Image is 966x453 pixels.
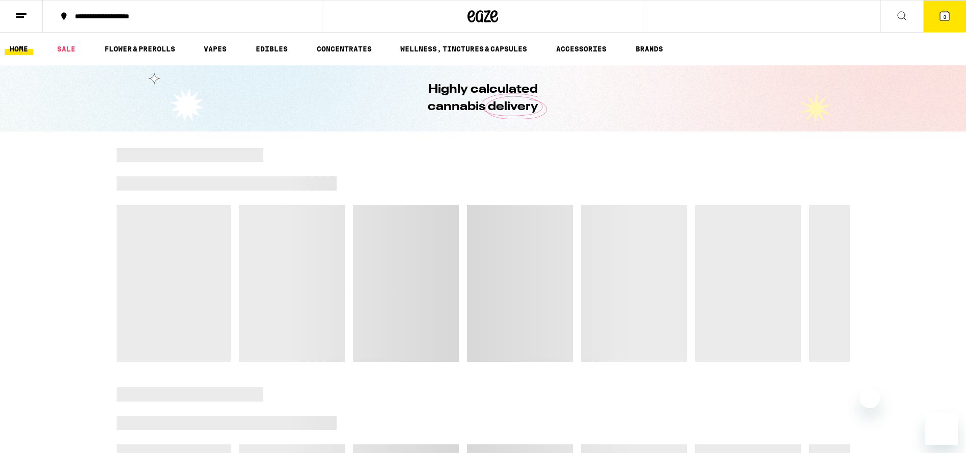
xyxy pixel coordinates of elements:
a: SALE [52,43,80,55]
button: 3 [923,1,966,32]
span: 3 [943,14,946,20]
a: WELLNESS, TINCTURES & CAPSULES [395,43,532,55]
a: FLOWER & PREROLLS [99,43,180,55]
a: VAPES [199,43,232,55]
a: EDIBLES [251,43,293,55]
a: CONCENTRATES [312,43,377,55]
a: HOME [5,43,33,55]
a: ACCESSORIES [551,43,612,55]
a: BRANDS [630,43,668,55]
iframe: Close message [860,388,880,408]
h1: Highly calculated cannabis delivery [399,81,567,116]
iframe: Button to launch messaging window [925,412,958,445]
